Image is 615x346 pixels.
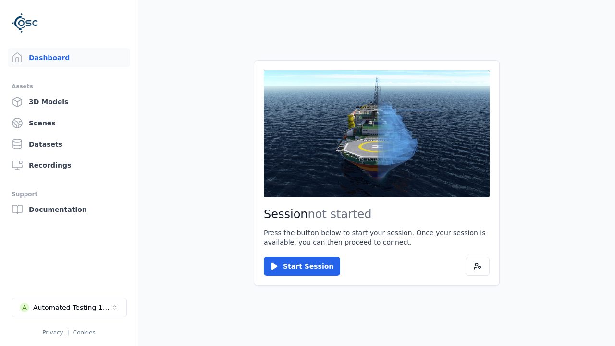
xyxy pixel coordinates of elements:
a: 3D Models [8,92,130,111]
span: | [67,329,69,336]
h2: Session [264,207,490,222]
a: Privacy [42,329,63,336]
a: Dashboard [8,48,130,67]
div: Support [12,188,126,200]
a: Documentation [8,200,130,219]
button: Start Session [264,257,340,276]
img: Logo [12,10,38,37]
a: Scenes [8,113,130,133]
div: Automated Testing 1 - Playwright [33,303,111,312]
div: A [20,303,29,312]
a: Cookies [73,329,96,336]
a: Recordings [8,156,130,175]
button: Select a workspace [12,298,127,317]
a: Datasets [8,135,130,154]
div: Assets [12,81,126,92]
p: Press the button below to start your session. Once your session is available, you can then procee... [264,228,490,247]
span: not started [308,208,372,221]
